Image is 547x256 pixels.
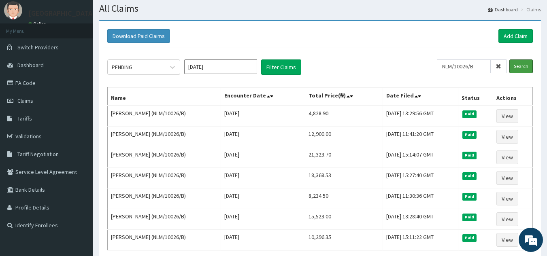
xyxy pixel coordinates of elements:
[28,21,48,27] a: Online
[496,212,518,226] a: View
[437,59,491,73] input: Search by HMO ID
[99,3,541,14] h1: All Claims
[462,172,477,180] span: Paid
[4,170,154,199] textarea: Type your message and hit 'Enter'
[112,63,132,71] div: PENDING
[383,127,458,147] td: [DATE] 11:41:20 GMT
[108,188,221,209] td: [PERSON_NAME] (NLM/10026/B)
[107,29,170,43] button: Download Paid Claims
[184,59,257,74] input: Select Month and Year
[519,6,541,13] li: Claims
[458,87,493,106] th: Status
[462,214,477,221] span: Paid
[108,87,221,106] th: Name
[383,106,458,127] td: [DATE] 13:29:56 GMT
[108,209,221,230] td: [PERSON_NAME] (NLM/10026/B)
[221,188,305,209] td: [DATE]
[383,188,458,209] td: [DATE] 11:30:36 GMT
[496,171,518,185] a: View
[221,127,305,147] td: [DATE]
[509,59,533,73] input: Search
[462,110,477,118] span: Paid
[108,230,221,250] td: [PERSON_NAME] (NLM/10026/B)
[17,61,44,69] span: Dashboard
[221,147,305,168] td: [DATE]
[221,106,305,127] td: [DATE]
[108,106,221,127] td: [PERSON_NAME] (NLM/10026/B)
[305,230,383,250] td: 10,296.35
[305,209,383,230] td: 15,523.00
[305,188,383,209] td: 8,234.50
[108,168,221,188] td: [PERSON_NAME] (NLM/10026/B)
[15,40,33,61] img: d_794563401_company_1708531726252_794563401
[383,168,458,188] td: [DATE] 15:27:40 GMT
[42,45,136,56] div: Chat with us now
[305,87,383,106] th: Total Price(₦)
[488,6,518,13] a: Dashboard
[305,127,383,147] td: 12,900.00
[383,87,458,106] th: Date Filed
[17,97,33,104] span: Claims
[305,106,383,127] td: 4,828.90
[496,150,518,164] a: View
[462,131,477,138] span: Paid
[462,234,477,241] span: Paid
[462,152,477,159] span: Paid
[496,192,518,205] a: View
[221,209,305,230] td: [DATE]
[108,147,221,168] td: [PERSON_NAME] (NLM/10026/B)
[498,29,533,43] a: Add Claim
[383,230,458,250] td: [DATE] 15:11:22 GMT
[17,150,59,158] span: Tariff Negotiation
[261,59,301,75] button: Filter Claims
[108,127,221,147] td: [PERSON_NAME] (NLM/10026/B)
[17,44,59,51] span: Switch Providers
[383,209,458,230] td: [DATE] 13:28:40 GMT
[496,233,518,247] a: View
[221,230,305,250] td: [DATE]
[47,76,112,158] span: We're online!
[496,109,518,123] a: View
[4,1,22,19] img: User Image
[305,147,383,168] td: 21,323.70
[383,147,458,168] td: [DATE] 15:14:07 GMT
[221,87,305,106] th: Encounter Date
[17,115,32,122] span: Tariffs
[133,4,152,23] div: Minimize live chat window
[28,10,95,17] p: [GEOGRAPHIC_DATA]
[305,168,383,188] td: 18,368.53
[221,168,305,188] td: [DATE]
[493,87,532,106] th: Actions
[462,193,477,200] span: Paid
[496,130,518,144] a: View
